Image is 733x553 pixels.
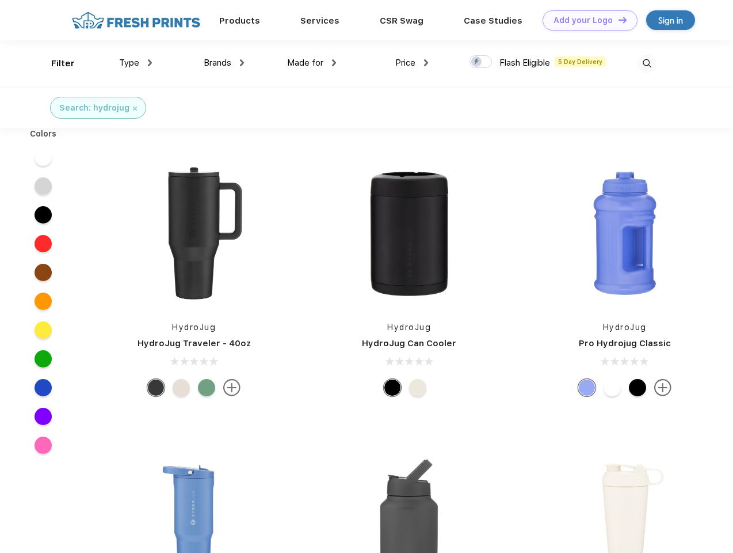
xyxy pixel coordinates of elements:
a: HydroJug [603,323,647,332]
div: Add your Logo [553,16,613,25]
div: Cream [409,379,426,396]
span: 5 Day Delivery [555,56,606,67]
div: Black [629,379,646,396]
div: Sage [198,379,215,396]
div: Sign in [658,14,683,27]
img: more.svg [223,379,240,396]
div: White [604,379,621,396]
span: Flash Eligible [499,58,550,68]
a: HydroJug Traveler - 40oz [138,338,251,349]
div: Filter [51,57,75,70]
img: fo%20logo%202.webp [68,10,204,31]
a: HydroJug [172,323,216,332]
div: Colors [21,128,66,140]
img: DT [619,17,627,23]
a: Sign in [646,10,695,30]
img: dropdown.png [240,59,244,66]
div: Black [147,379,165,396]
div: Search: hydrojug [59,102,129,114]
img: func=resize&h=266 [117,157,270,310]
a: Pro Hydrojug Classic [579,338,671,349]
img: func=resize&h=266 [333,157,486,310]
img: more.svg [654,379,671,396]
div: Hyper Blue [578,379,595,396]
img: dropdown.png [424,59,428,66]
a: HydroJug [387,323,431,332]
span: Made for [287,58,323,68]
img: func=resize&h=266 [548,157,701,310]
span: Type [119,58,139,68]
img: desktop_search.svg [637,54,656,73]
div: Cream [173,379,190,396]
img: dropdown.png [148,59,152,66]
img: dropdown.png [332,59,336,66]
span: Brands [204,58,231,68]
a: Products [219,16,260,26]
span: Price [395,58,415,68]
div: Black [384,379,401,396]
img: filter_cancel.svg [133,107,137,111]
a: HydroJug Can Cooler [362,338,456,349]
